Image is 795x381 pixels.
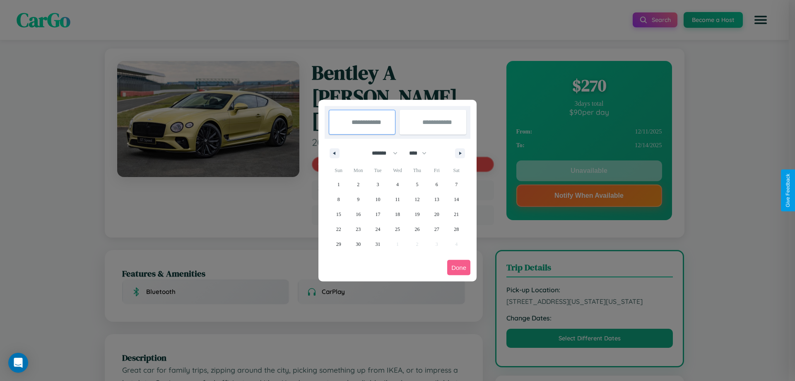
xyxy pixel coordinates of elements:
span: 23 [356,222,361,237]
span: 28 [454,222,459,237]
button: 7 [447,177,466,192]
span: Thu [407,164,427,177]
span: 24 [376,222,381,237]
span: 19 [414,207,419,222]
span: 9 [357,192,359,207]
span: 1 [337,177,340,192]
button: 28 [447,222,466,237]
button: 30 [348,237,368,252]
span: 3 [377,177,379,192]
button: 20 [427,207,446,222]
button: 4 [388,177,407,192]
button: 21 [447,207,466,222]
div: Open Intercom Messenger [8,353,28,373]
span: 26 [414,222,419,237]
span: 6 [436,177,438,192]
span: 16 [356,207,361,222]
span: 13 [434,192,439,207]
button: 22 [329,222,348,237]
span: 14 [454,192,459,207]
span: Mon [348,164,368,177]
button: 8 [329,192,348,207]
button: 27 [427,222,446,237]
button: Done [447,260,470,275]
button: 9 [348,192,368,207]
button: 16 [348,207,368,222]
span: 8 [337,192,340,207]
button: 14 [447,192,466,207]
div: Give Feedback [785,174,791,207]
span: 12 [414,192,419,207]
span: 17 [376,207,381,222]
button: 5 [407,177,427,192]
button: 26 [407,222,427,237]
button: 12 [407,192,427,207]
button: 1 [329,177,348,192]
span: 11 [395,192,400,207]
span: Fri [427,164,446,177]
span: Sat [447,164,466,177]
button: 25 [388,222,407,237]
button: 13 [427,192,446,207]
span: 15 [336,207,341,222]
button: 17 [368,207,388,222]
span: 27 [434,222,439,237]
span: 7 [455,177,458,192]
button: 15 [329,207,348,222]
button: 29 [329,237,348,252]
span: 5 [416,177,418,192]
span: 10 [376,192,381,207]
span: 21 [454,207,459,222]
span: 2 [357,177,359,192]
span: 30 [356,237,361,252]
button: 11 [388,192,407,207]
span: 4 [396,177,399,192]
button: 31 [368,237,388,252]
span: 18 [395,207,400,222]
button: 6 [427,177,446,192]
button: 3 [368,177,388,192]
span: 29 [336,237,341,252]
button: 10 [368,192,388,207]
span: 20 [434,207,439,222]
button: 18 [388,207,407,222]
span: Wed [388,164,407,177]
button: 24 [368,222,388,237]
span: 25 [395,222,400,237]
button: 19 [407,207,427,222]
span: 31 [376,237,381,252]
span: 22 [336,222,341,237]
span: Tue [368,164,388,177]
span: Sun [329,164,348,177]
button: 2 [348,177,368,192]
button: 23 [348,222,368,237]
